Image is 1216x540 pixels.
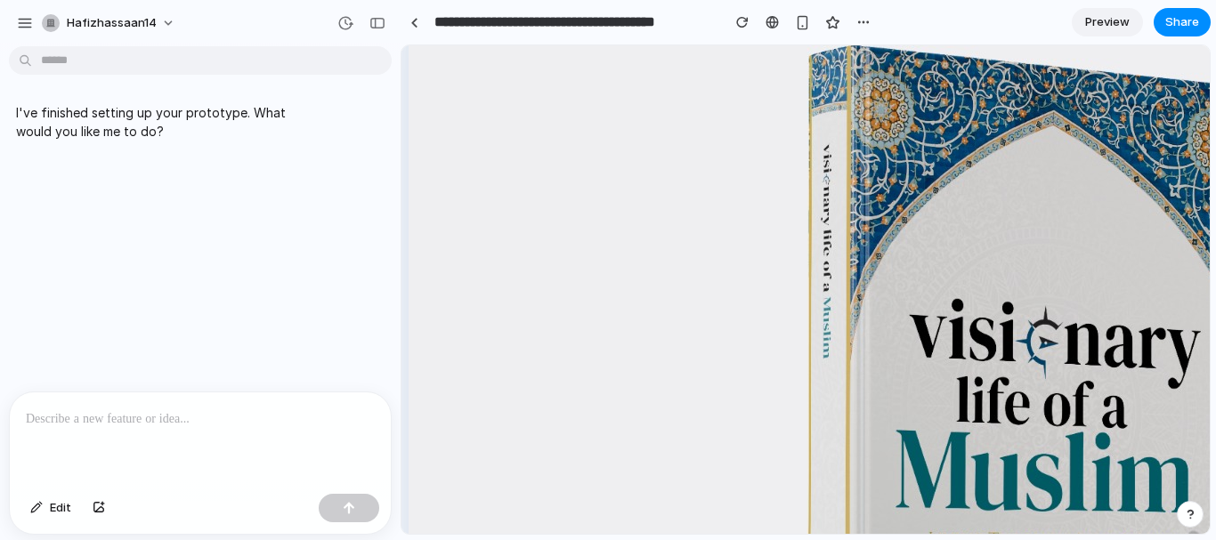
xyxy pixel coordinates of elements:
[67,14,157,32] span: hafizhassaan14
[35,9,184,37] button: hafizhassaan14
[1085,13,1130,31] span: Preview
[16,103,313,141] p: I've finished setting up your prototype. What would you like me to do?
[50,499,71,517] span: Edit
[1165,13,1199,31] span: Share
[21,494,80,522] button: Edit
[1072,8,1143,36] a: Preview
[1154,8,1211,36] button: Share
